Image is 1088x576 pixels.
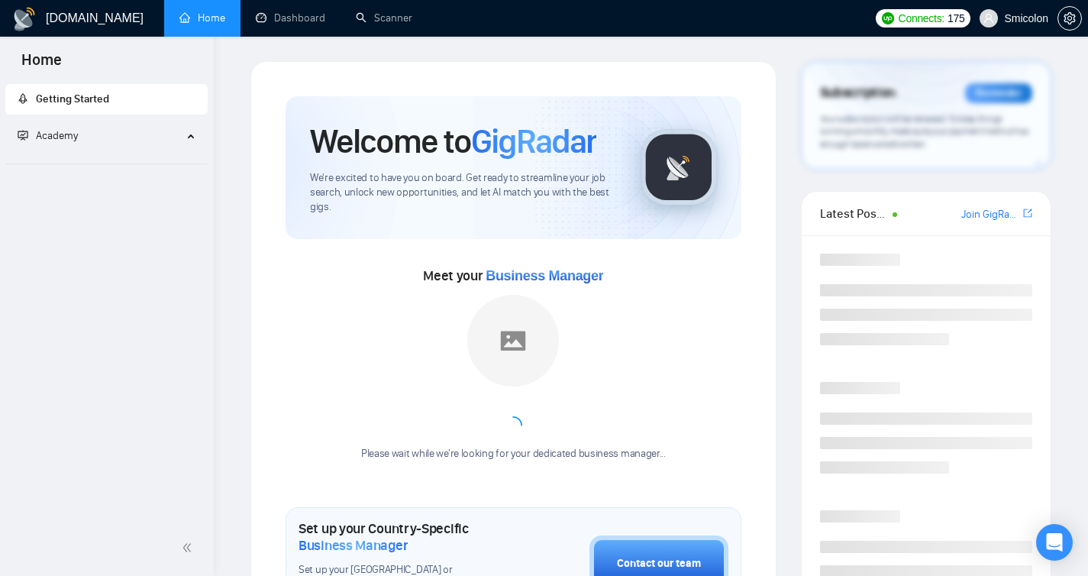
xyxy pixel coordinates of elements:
[820,204,889,223] span: Latest Posts from the GigRadar Community
[820,113,1029,150] span: Your subscription will be renewed. To keep things running smoothly, make sure your payment method...
[983,13,994,24] span: user
[899,10,944,27] span: Connects:
[882,12,894,24] img: upwork-logo.png
[1023,206,1032,221] a: export
[182,540,197,555] span: double-left
[1023,207,1032,219] span: export
[356,11,412,24] a: searchScanner
[1036,524,1073,561] div: Open Intercom Messenger
[467,295,559,387] img: placeholder.png
[965,83,1032,103] div: Reminder
[36,129,78,142] span: Academy
[617,555,701,572] div: Contact our team
[820,80,896,106] span: Subscription
[179,11,225,24] a: homeHome
[18,129,78,142] span: Academy
[299,520,513,554] h1: Set up your Country-Specific
[352,447,675,461] div: Please wait while we're looking for your dedicated business manager...
[5,84,208,115] li: Getting Started
[9,49,74,81] span: Home
[310,121,596,162] h1: Welcome to
[423,267,603,284] span: Meet your
[500,413,526,438] span: loading
[1058,12,1081,24] span: setting
[310,171,616,215] span: We're excited to have you on board. Get ready to streamline your job search, unlock new opportuni...
[486,268,603,283] span: Business Manager
[18,93,28,104] span: rocket
[299,537,408,554] span: Business Manager
[961,206,1020,223] a: Join GigRadar Slack Community
[12,7,37,31] img: logo
[36,92,109,105] span: Getting Started
[5,157,208,167] li: Academy Homepage
[18,130,28,141] span: fund-projection-screen
[948,10,964,27] span: 175
[1057,12,1082,24] a: setting
[1057,6,1082,31] button: setting
[641,129,717,205] img: gigradar-logo.png
[256,11,325,24] a: dashboardDashboard
[471,121,596,162] span: GigRadar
